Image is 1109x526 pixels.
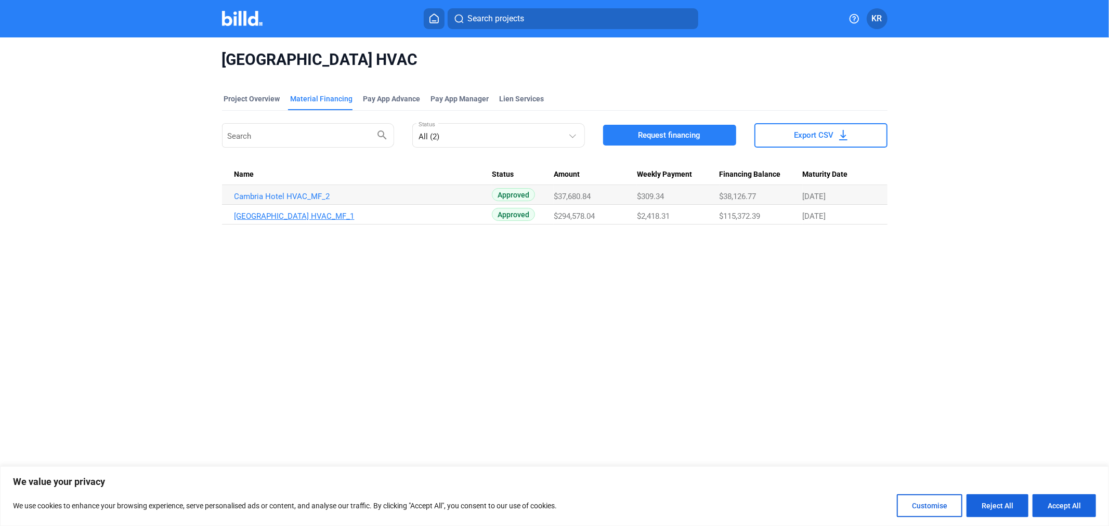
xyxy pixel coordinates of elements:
[431,94,489,104] span: Pay App Manager
[967,494,1028,517] button: Reject All
[234,192,492,201] a: Cambria Hotel HVAC_MF_2
[492,170,554,179] div: Status
[720,212,761,221] span: $115,372.39
[222,11,263,26] img: Billd Company Logo
[376,128,389,141] mat-icon: search
[637,212,670,221] span: $2,418.31
[500,94,544,104] div: Lien Services
[803,212,826,221] span: [DATE]
[467,12,524,25] span: Search projects
[803,170,848,179] span: Maturity Date
[234,170,254,179] span: Name
[291,94,353,104] div: Material Financing
[492,208,535,221] span: Approved
[13,499,557,512] p: We use cookies to enhance your browsing experience, serve personalised ads or content, and analys...
[637,170,692,179] span: Weekly Payment
[637,170,720,179] div: Weekly Payment
[554,192,591,201] span: $37,680.84
[492,170,514,179] span: Status
[637,192,664,201] span: $309.34
[492,188,535,201] span: Approved
[803,170,875,179] div: Maturity Date
[803,192,826,201] span: [DATE]
[638,130,701,140] span: Request financing
[720,170,781,179] span: Financing Balance
[222,50,888,70] span: [GEOGRAPHIC_DATA] HVAC
[554,212,595,221] span: $294,578.04
[720,192,756,201] span: $38,126.77
[448,8,698,29] button: Search projects
[794,130,834,140] span: Export CSV
[897,494,962,517] button: Customise
[603,125,736,146] button: Request financing
[554,170,637,179] div: Amount
[1033,494,1096,517] button: Accept All
[234,170,492,179] div: Name
[720,170,803,179] div: Financing Balance
[363,94,421,104] div: Pay App Advance
[224,94,280,104] div: Project Overview
[13,476,1096,488] p: We value your privacy
[754,123,888,148] button: Export CSV
[554,170,580,179] span: Amount
[872,12,882,25] span: KR
[867,8,888,29] button: KR
[419,132,439,141] mat-select-trigger: All (2)
[234,212,492,221] a: [GEOGRAPHIC_DATA] HVAC_MF_1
